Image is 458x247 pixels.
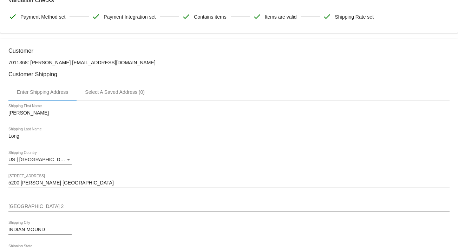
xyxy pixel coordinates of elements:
[8,71,450,78] h3: Customer Shipping
[265,9,297,24] span: Items are valid
[8,60,450,65] p: 7011368: [PERSON_NAME] [EMAIL_ADDRESS][DOMAIN_NAME]
[194,9,227,24] span: Contains items
[85,89,145,95] div: Select A Saved Address (0)
[92,12,100,21] mat-icon: check
[20,9,65,24] span: Payment Method set
[8,180,450,186] input: Shipping Street 1
[182,12,190,21] mat-icon: check
[8,204,450,209] input: Shipping Street 2
[8,12,17,21] mat-icon: check
[8,134,72,139] input: Shipping Last Name
[335,9,374,24] span: Shipping Rate set
[8,110,72,116] input: Shipping First Name
[8,227,72,233] input: Shipping City
[323,12,331,21] mat-icon: check
[8,157,71,162] span: US | [GEOGRAPHIC_DATA]
[104,9,156,24] span: Payment Integration set
[8,157,72,163] mat-select: Shipping Country
[253,12,261,21] mat-icon: check
[8,47,450,54] h3: Customer
[17,89,68,95] div: Enter Shipping Address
